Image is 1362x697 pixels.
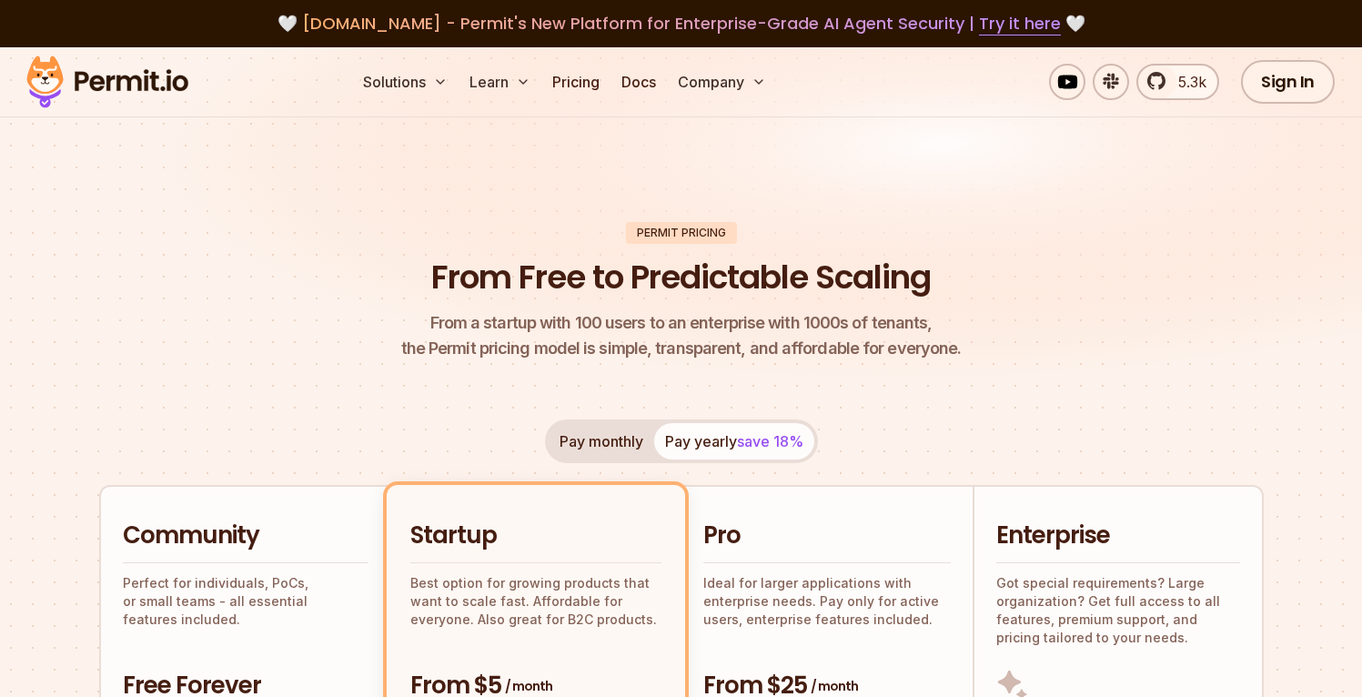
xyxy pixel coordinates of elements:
[1136,64,1219,100] a: 5.3k
[18,51,197,113] img: Permit logo
[626,222,737,244] div: Permit Pricing
[1167,71,1206,93] span: 5.3k
[811,677,858,695] span: / month
[401,310,962,336] span: From a startup with 100 users to an enterprise with 1000s of tenants,
[545,64,607,100] a: Pricing
[44,11,1318,36] div: 🤍 🤍
[123,520,368,552] h2: Community
[549,423,654,460] button: Pay monthly
[996,574,1240,647] p: Got special requirements? Large organization? Get full access to all features, premium support, a...
[410,520,661,552] h2: Startup
[996,520,1240,552] h2: Enterprise
[703,520,951,552] h2: Pro
[302,12,1061,35] span: [DOMAIN_NAME] - Permit's New Platform for Enterprise-Grade AI Agent Security |
[979,12,1061,35] a: Try it here
[614,64,663,100] a: Docs
[703,574,951,629] p: Ideal for larger applications with enterprise needs. Pay only for active users, enterprise featur...
[462,64,538,100] button: Learn
[431,255,931,300] h1: From Free to Predictable Scaling
[505,677,552,695] span: / month
[410,574,661,629] p: Best option for growing products that want to scale fast. Affordable for everyone. Also great for...
[356,64,455,100] button: Solutions
[1241,60,1335,104] a: Sign In
[671,64,773,100] button: Company
[123,574,368,629] p: Perfect for individuals, PoCs, or small teams - all essential features included.
[401,310,962,361] p: the Permit pricing model is simple, transparent, and affordable for everyone.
